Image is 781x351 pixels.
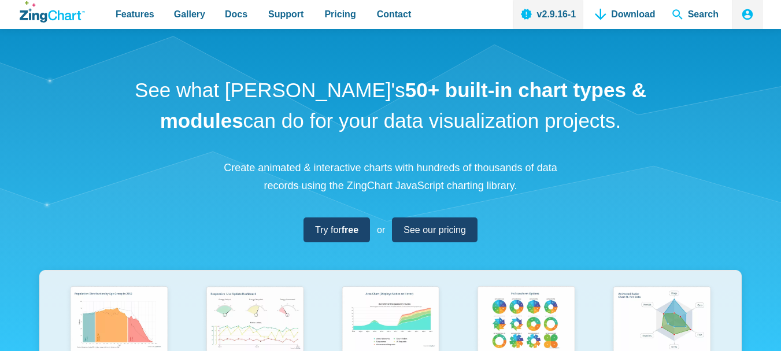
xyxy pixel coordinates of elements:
h1: See what [PERSON_NAME]'s can do for your data visualization projects. [131,75,651,136]
span: or [377,222,385,238]
span: Contact [377,6,412,22]
span: Docs [225,6,247,22]
span: Try for [315,222,358,238]
span: See our pricing [404,222,466,238]
span: Features [116,6,154,22]
a: Try forfree [303,217,370,242]
span: Support [268,6,303,22]
span: Pricing [324,6,356,22]
strong: 50+ built-in chart types & modules [160,79,646,132]
p: Create animated & interactive charts with hundreds of thousands of data records using the ZingCha... [217,159,564,194]
a: See our pricing [392,217,478,242]
strong: free [342,225,358,235]
span: Gallery [174,6,205,22]
a: ZingChart Logo. Click to return to the homepage [20,1,85,23]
